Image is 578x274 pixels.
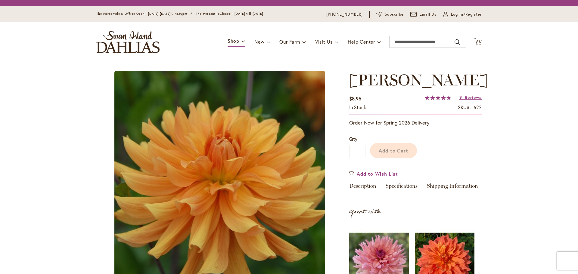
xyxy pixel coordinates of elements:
[96,12,220,16] span: The Mercantile & Office Open - [DATE]-[DATE] 9-4:30pm / The Mercantile
[349,104,366,111] div: Availability
[220,12,263,16] span: Closed - [DATE] till [DATE]
[458,104,471,110] strong: SKU
[386,183,418,192] a: Specifications
[451,11,482,17] span: Log In/Register
[357,170,398,177] span: Add to Wish List
[410,11,437,17] a: Email Us
[349,183,482,192] div: Detailed Product Info
[254,38,264,45] span: New
[427,183,478,192] a: Shipping Information
[376,11,404,17] a: Subscribe
[279,38,300,45] span: Our Farm
[420,11,437,17] span: Email Us
[315,38,333,45] span: Visit Us
[228,38,239,44] span: Shop
[425,95,451,100] div: 96%
[349,183,376,192] a: Description
[474,104,482,111] div: 622
[459,94,462,100] span: 9
[465,94,482,100] span: Reviews
[349,119,482,126] p: Order Now for Spring 2026 Delivery
[443,11,482,17] a: Log In/Register
[348,38,375,45] span: Help Center
[96,31,160,53] a: store logo
[349,136,357,142] span: Qty
[385,11,404,17] span: Subscribe
[326,11,363,17] a: [PHONE_NUMBER]
[349,104,366,110] span: In stock
[349,170,398,177] a: Add to Wish List
[455,37,460,47] button: Search
[349,207,388,217] strong: Great with...
[459,94,482,100] a: 9 Reviews
[349,95,361,102] span: $8.95
[349,70,488,89] span: [PERSON_NAME]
